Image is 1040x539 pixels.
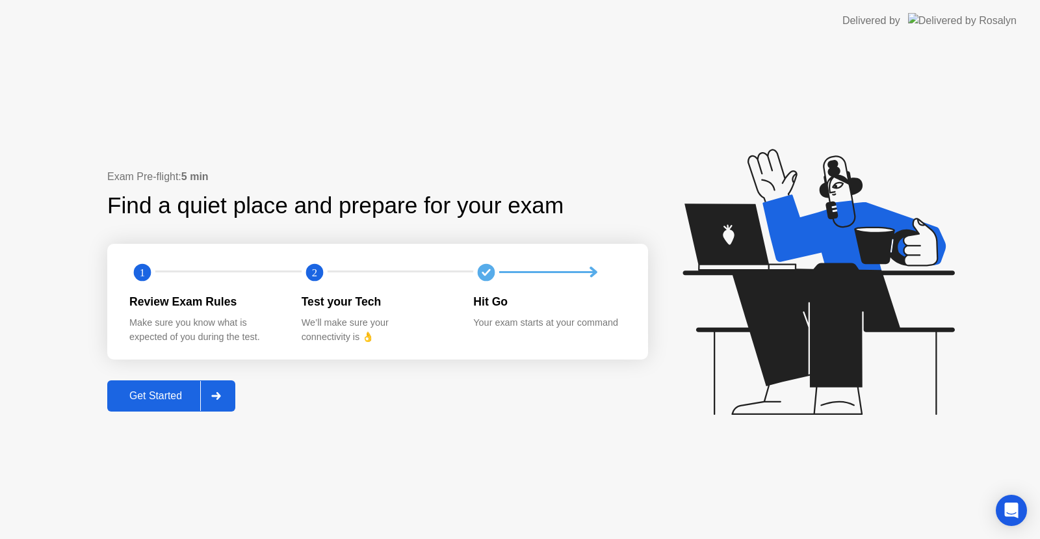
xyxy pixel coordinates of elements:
[473,293,625,310] div: Hit Go
[302,316,453,344] div: We’ll make sure your connectivity is 👌
[312,266,317,278] text: 2
[107,169,648,185] div: Exam Pre-flight:
[302,293,453,310] div: Test your Tech
[473,316,625,330] div: Your exam starts at your command
[111,390,200,402] div: Get Started
[140,266,145,278] text: 1
[129,293,281,310] div: Review Exam Rules
[107,380,235,412] button: Get Started
[908,13,1017,28] img: Delivered by Rosalyn
[842,13,900,29] div: Delivered by
[129,316,281,344] div: Make sure you know what is expected of you during the test.
[181,171,209,182] b: 5 min
[996,495,1027,526] div: Open Intercom Messenger
[107,189,565,223] div: Find a quiet place and prepare for your exam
